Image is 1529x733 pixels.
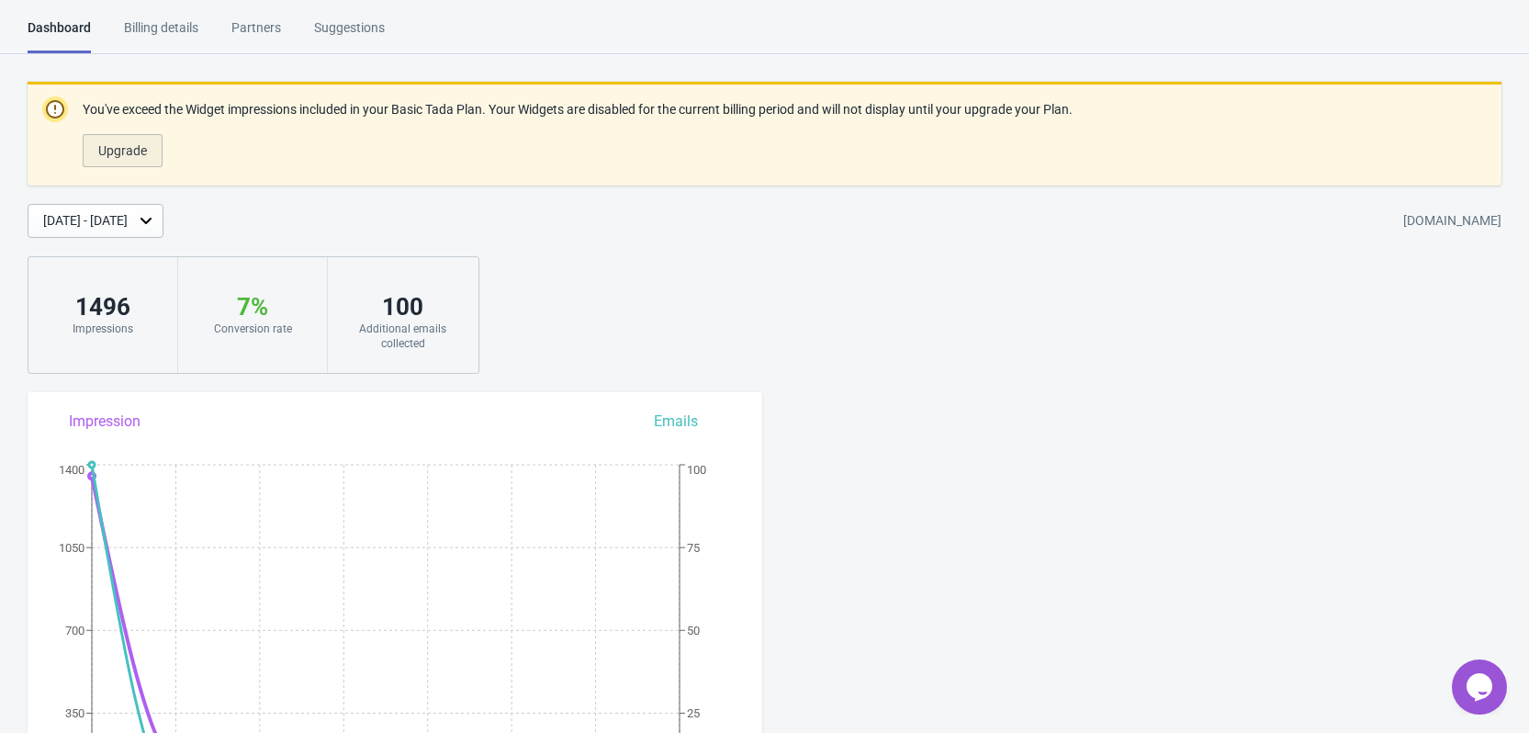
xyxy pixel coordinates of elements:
[59,541,84,555] tspan: 1050
[687,624,700,637] tspan: 50
[43,211,128,231] div: [DATE] - [DATE]
[1452,660,1511,715] iframe: chat widget
[1403,205,1501,238] div: [DOMAIN_NAME]
[65,624,84,637] tspan: 700
[314,18,385,51] div: Suggestions
[83,100,1073,119] p: You've exceed the Widget impressions included in your Basic Tada Plan. Your Widgets are disabled ...
[687,463,706,477] tspan: 100
[98,143,147,158] span: Upgrade
[231,18,281,51] div: Partners
[47,321,159,336] div: Impressions
[47,292,159,321] div: 1496
[197,292,309,321] div: 7 %
[124,18,198,51] div: Billing details
[687,541,700,555] tspan: 75
[65,706,84,720] tspan: 350
[346,321,459,351] div: Additional emails collected
[83,134,163,167] button: Upgrade
[346,292,459,321] div: 100
[197,321,309,336] div: Conversion rate
[59,463,84,477] tspan: 1400
[28,18,91,53] div: Dashboard
[687,706,700,720] tspan: 25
